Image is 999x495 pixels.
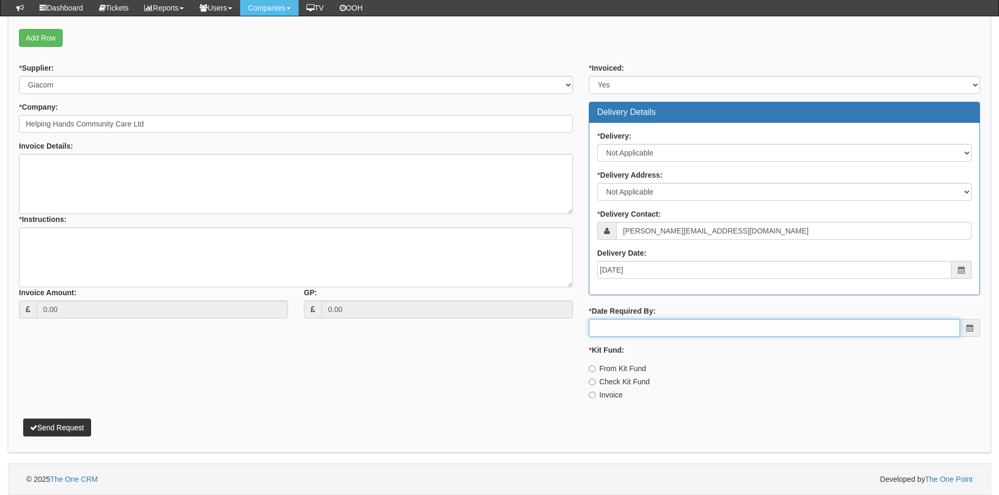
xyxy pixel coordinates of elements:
[597,209,661,219] label: Delivery Contact:
[19,214,66,225] label: Instructions:
[19,287,76,298] label: Invoice Amount:
[925,475,973,483] a: The One Point
[597,248,646,258] label: Delivery Date:
[304,287,317,298] label: GP:
[26,475,98,483] span: © 2025
[19,102,58,112] label: Company:
[589,376,650,387] label: Check Kit Fund
[589,378,596,385] input: Check Kit Fund
[597,131,631,141] label: Delivery:
[23,419,91,436] button: Send Request
[19,29,63,47] a: Add Row
[589,392,596,399] input: Invoice
[597,108,972,117] h3: Delivery Details
[19,141,73,151] label: Invoice Details:
[589,63,624,73] label: Invoiced:
[597,170,662,180] label: Delivery Address:
[589,306,656,316] label: Date Required By:
[880,474,973,484] span: Developed by
[589,345,624,355] label: Kit Fund:
[19,63,54,73] label: Supplier:
[50,475,97,483] a: The One CRM
[589,365,596,372] input: From Kit Fund
[589,390,622,400] label: Invoice
[589,363,646,374] label: From Kit Fund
